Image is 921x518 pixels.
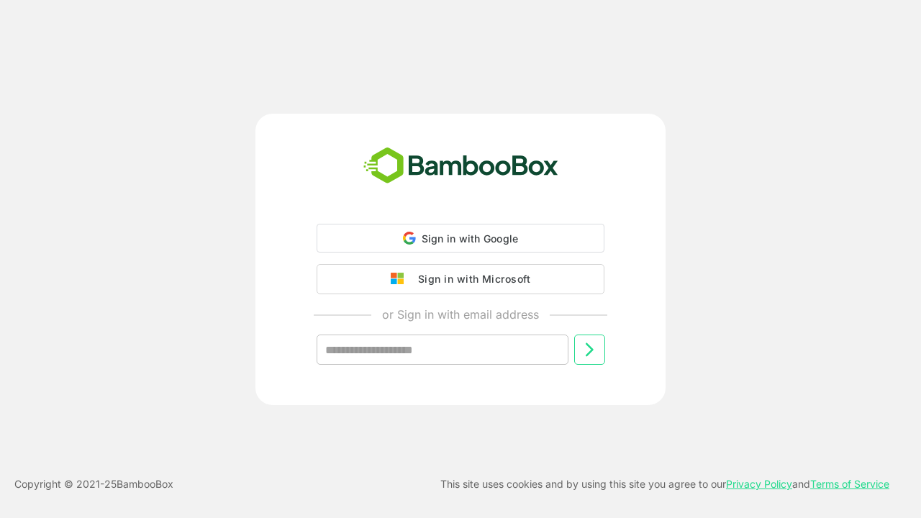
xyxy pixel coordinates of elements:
span: Sign in with Google [422,232,519,245]
div: Sign in with Microsoft [411,270,530,288]
a: Privacy Policy [726,478,792,490]
img: bamboobox [355,142,566,190]
p: This site uses cookies and by using this site you agree to our and [440,476,889,493]
button: Sign in with Microsoft [317,264,604,294]
img: google [391,273,411,286]
div: Sign in with Google [317,224,604,253]
p: Copyright © 2021- 25 BambooBox [14,476,173,493]
p: or Sign in with email address [382,306,539,323]
a: Terms of Service [810,478,889,490]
